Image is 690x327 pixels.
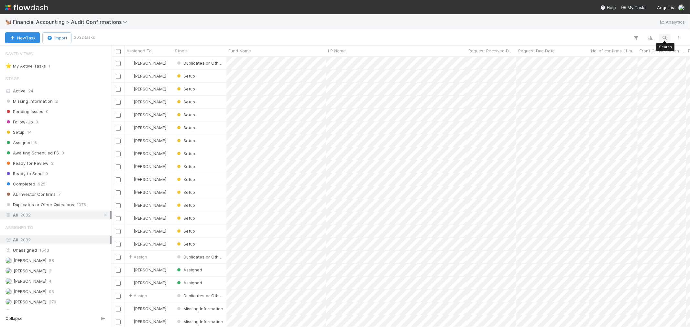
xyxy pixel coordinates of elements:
img: avatar_487f705b-1efa-4920-8de6-14528bcda38c.png [127,164,133,169]
span: [PERSON_NAME] [134,60,166,66]
span: Financial Accounting > Audit Confirmations [13,19,131,25]
span: Setup [176,164,195,169]
div: Setup [176,176,195,183]
div: Setup [176,99,195,105]
span: Ready for Review [5,159,49,167]
div: [PERSON_NAME] [127,241,166,247]
span: 24 [28,88,33,93]
span: 1076 [77,201,86,209]
input: Toggle Row Selected [116,87,121,92]
img: avatar_487f705b-1efa-4920-8de6-14528bcda38c.png [127,267,133,272]
a: Analytics [659,18,685,26]
img: avatar_487f705b-1efa-4920-8de6-14528bcda38c.png [127,203,133,208]
div: Missing Information [176,318,223,325]
span: [PERSON_NAME] [134,99,166,104]
span: Assigned To [126,47,152,54]
img: avatar_0d9988fd-9a15-4cc7-ad96-88feab9e0fa9.png [678,5,685,11]
span: 0 [46,108,49,116]
span: [PERSON_NAME] [134,86,166,91]
span: [PERSON_NAME] [134,138,166,143]
img: avatar_487f705b-1efa-4920-8de6-14528bcda38c.png [127,73,133,79]
span: Assign [127,292,147,299]
span: [PERSON_NAME] [134,267,166,272]
span: [PERSON_NAME] [134,164,166,169]
span: Missing Information [176,319,223,324]
span: Saved Views [5,47,33,60]
div: [PERSON_NAME] [127,189,166,195]
span: Collapse [5,316,23,322]
input: Toggle Row Selected [116,100,121,105]
span: Setup [176,138,195,143]
span: Assigned [176,267,202,272]
span: 2032 [20,237,31,242]
img: avatar_487f705b-1efa-4920-8de6-14528bcda38c.png [127,241,133,247]
span: [PERSON_NAME] [14,289,46,294]
input: Toggle All Rows Selected [116,49,121,54]
span: [PERSON_NAME] [134,228,166,234]
input: Toggle Row Selected [116,190,121,195]
div: All [5,211,110,219]
button: Import [42,32,71,43]
span: Setup [176,73,195,79]
input: Toggle Row Selected [116,216,121,221]
img: avatar_487f705b-1efa-4920-8de6-14528bcda38c.png [127,138,133,143]
span: Stage [5,72,19,85]
span: Setup [5,128,25,136]
span: 0 [61,149,64,157]
span: 4 [49,308,51,316]
input: Toggle Row Selected [116,74,121,79]
input: Toggle Row Selected [116,113,121,118]
div: Setup [176,124,195,131]
span: [PERSON_NAME] [134,151,166,156]
img: avatar_d7f67417-030a-43ce-a3ce-a315a3ccfd08.png [5,278,12,284]
span: Fund Name [228,47,251,54]
span: Setup [176,216,195,221]
div: Missing Information [176,305,223,312]
span: No. of confirms (if multiple) [591,47,636,54]
span: Assigned To [5,221,33,234]
div: Duplicates or Other Questions [176,254,223,260]
span: 88 [49,257,54,265]
span: [PERSON_NAME] [134,216,166,221]
div: [PERSON_NAME] [127,267,166,273]
img: avatar_487f705b-1efa-4920-8de6-14528bcda38c.png [127,99,133,104]
span: My Tasks [621,5,647,10]
div: Setup [176,189,195,195]
div: Setup [176,215,195,221]
span: Pending Issues [5,108,43,116]
span: Duplicates or Other Questions [176,254,245,259]
div: [PERSON_NAME] [127,176,166,183]
input: Toggle Row Selected [116,307,121,311]
button: NewTask [5,32,40,43]
div: Setup [176,163,195,170]
input: Toggle Row Selected [116,320,121,324]
div: Duplicates or Other Questions [176,60,223,66]
input: Toggle Row Selected [116,126,121,131]
div: My Active Tasks [5,62,46,70]
span: [PERSON_NAME] [14,279,46,284]
input: Toggle Row Selected [116,294,121,299]
span: Setup [176,125,195,130]
div: [PERSON_NAME] [127,280,166,286]
span: 2 [49,267,51,275]
img: avatar_487f705b-1efa-4920-8de6-14528bcda38c.png [127,216,133,221]
span: [PERSON_NAME] [134,125,166,130]
a: My Tasks [621,4,647,11]
span: Setup [176,151,195,156]
img: avatar_487f705b-1efa-4920-8de6-14528bcda38c.png [127,319,133,324]
input: Toggle Row Selected [116,242,121,247]
span: 278 [49,298,56,306]
div: [PERSON_NAME] [127,73,166,79]
span: Setup [176,86,195,91]
span: 4 [49,277,51,285]
span: Setup [176,228,195,234]
img: avatar_487f705b-1efa-4920-8de6-14528bcda38c.png [127,151,133,156]
span: Awaiting Scheduled FS [5,149,59,157]
span: Front Conversation Link [640,47,685,54]
div: [PERSON_NAME] [127,318,166,325]
span: 14 [27,128,32,136]
span: 0 [45,170,48,178]
div: Duplicates or Other Questions [176,292,223,299]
